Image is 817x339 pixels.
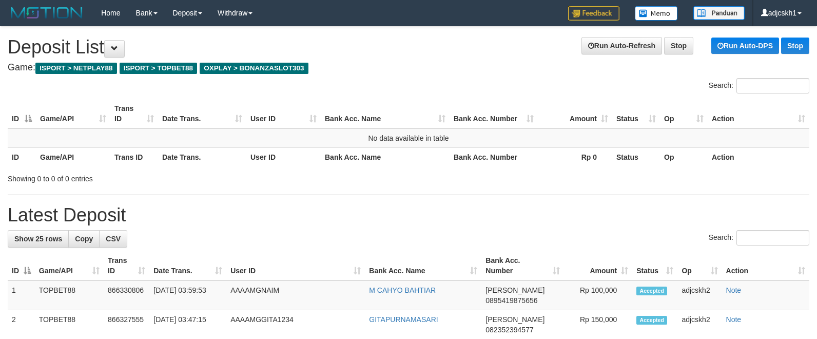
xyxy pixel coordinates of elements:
th: Action [708,147,809,166]
a: GITAPURNAMASARI [369,315,438,324]
input: Search: [736,78,809,93]
td: 1 [8,280,35,310]
th: Op: activate to sort column ascending [660,99,708,128]
img: Button%20Memo.svg [635,6,678,21]
img: MOTION_logo.png [8,5,86,21]
span: Accepted [636,287,667,295]
span: [PERSON_NAME] [485,315,544,324]
label: Search: [709,78,809,93]
th: Bank Acc. Name: activate to sort column ascending [321,99,450,128]
th: Amount: activate to sort column ascending [564,251,633,280]
img: panduan.png [693,6,745,20]
td: No data available in table [8,128,809,148]
th: Date Trans.: activate to sort column ascending [158,99,246,128]
th: ID: activate to sort column descending [8,99,36,128]
th: Status: activate to sort column ascending [632,251,677,280]
td: 866330806 [104,280,149,310]
th: Rp 0 [538,147,612,166]
th: Game/API: activate to sort column ascending [35,251,104,280]
input: Search: [736,230,809,246]
label: Search: [709,230,809,246]
th: Date Trans. [158,147,246,166]
th: Game/API: activate to sort column ascending [36,99,110,128]
th: Game/API [36,147,110,166]
a: Stop [781,37,809,54]
td: [DATE] 03:59:53 [149,280,226,310]
span: ISPORT > NETPLAY88 [35,63,117,74]
a: CSV [99,230,127,248]
a: Note [726,315,742,324]
td: TOPBET88 [35,280,104,310]
span: Accepted [636,316,667,325]
th: User ID: activate to sort column ascending [246,99,321,128]
th: Trans ID: activate to sort column ascending [104,251,149,280]
a: M CAHYO BAHTIAR [369,286,436,294]
a: Run Auto-DPS [711,37,779,54]
th: Bank Acc. Number: activate to sort column ascending [450,99,538,128]
a: Stop [664,37,693,54]
th: Trans ID [110,147,158,166]
span: OXPLAY > BONANZASLOT303 [200,63,308,74]
h1: Latest Deposit [8,205,809,225]
a: Copy [68,230,100,248]
span: Copy 0895419875656 to clipboard [485,296,537,305]
th: ID: activate to sort column descending [8,251,35,280]
th: User ID [246,147,321,166]
span: Show 25 rows [14,235,62,243]
a: Run Auto-Refresh [581,37,662,54]
td: AAAAMGNAIM [226,280,365,310]
a: Note [726,286,742,294]
th: Op [660,147,708,166]
img: Feedback.jpg [568,6,619,21]
th: Status [612,147,660,166]
h1: Deposit List [8,37,809,58]
th: Status: activate to sort column ascending [612,99,660,128]
th: Op: activate to sort column ascending [677,251,722,280]
th: Bank Acc. Name [321,147,450,166]
span: Copy [75,235,93,243]
th: Amount: activate to sort column ascending [538,99,612,128]
th: Trans ID: activate to sort column ascending [110,99,158,128]
th: Date Trans.: activate to sort column ascending [149,251,226,280]
span: Copy 082352394577 to clipboard [485,326,533,334]
td: adjcskh2 [677,280,722,310]
span: ISPORT > TOPBET88 [120,63,197,74]
th: Bank Acc. Number [450,147,538,166]
th: Bank Acc. Name: activate to sort column ascending [365,251,481,280]
th: ID [8,147,36,166]
th: User ID: activate to sort column ascending [226,251,365,280]
a: Show 25 rows [8,230,69,248]
span: CSV [106,235,121,243]
div: Showing 0 to 0 of 0 entries [8,169,333,184]
td: Rp 100,000 [564,280,633,310]
h4: Game: [8,63,809,73]
th: Action: activate to sort column ascending [708,99,809,128]
th: Action: activate to sort column ascending [722,251,809,280]
th: Bank Acc. Number: activate to sort column ascending [481,251,563,280]
span: [PERSON_NAME] [485,286,544,294]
